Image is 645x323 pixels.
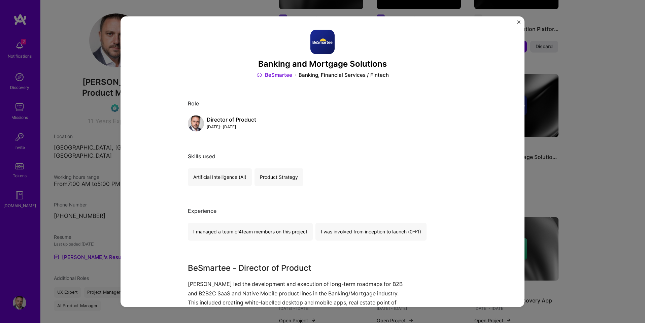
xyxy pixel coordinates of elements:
[315,223,427,241] div: I was involved from inception to launch (0 -> 1)
[188,59,457,69] h3: Banking and Mortgage Solutions
[295,72,296,79] img: Dot
[188,223,313,241] div: I managed a team of 4 team members on this project
[517,20,520,27] button: Close
[254,168,303,186] div: Product Strategy
[207,124,256,131] div: [DATE] - [DATE]
[188,153,457,160] div: Skills used
[310,30,335,54] img: Company logo
[188,168,252,186] div: Artificial Intelligence (AI)
[188,100,457,107] div: Role
[257,72,292,79] a: BeSmartee
[207,117,256,124] div: Director of Product
[299,72,389,79] div: Banking, Financial Services / Fintech
[188,262,407,274] h3: BeSmartee - Director of Product
[188,208,457,215] div: Experience
[257,72,262,79] img: Link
